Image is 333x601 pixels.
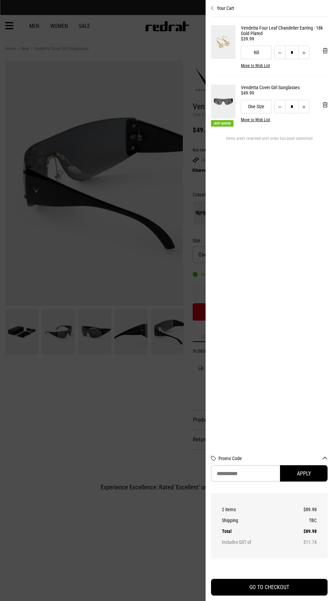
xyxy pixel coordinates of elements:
button: Move to Wish List [241,63,270,68]
th: Total [222,526,287,537]
td: $11.74 [287,537,317,548]
button: Increase quantity [298,100,310,113]
button: 'Remove from cart [317,96,333,113]
th: 2 items [222,504,287,515]
a: Vendetta Four Leaf Chandelier Earring - 18k Gold Plated [241,25,328,36]
td: $89.98 [287,526,317,537]
input: Quantity [285,100,299,113]
iframe: Customer reviews powered by Trustpilot [211,567,328,573]
th: Includes GST of [222,537,287,548]
button: Promo Code [218,456,328,461]
td: TBC [287,515,317,526]
div: One Size [241,100,271,113]
img: Vendetta Four Leaf Chandelier Earring - 18k Gold Plated [211,25,235,59]
button: 'Remove from cart [317,42,333,59]
button: Decrease quantity [274,46,285,59]
input: Quantity [285,46,299,59]
button: Increase quantity [298,46,310,59]
span: Just Added [211,120,233,127]
button: Decrease quantity [274,100,285,113]
button: Open LiveChat chat widget [5,3,26,23]
div: Items aren't reserved until order has been submitted [211,136,328,146]
a: Vendetta Cover Girl Sunglasses [241,85,328,90]
div: $49.99 [241,90,328,96]
button: Apply [280,465,328,482]
img: Vendetta Cover Girl Sunglasses [211,85,235,118]
div: Nil [241,46,271,59]
td: $89.98 [287,504,317,515]
button: Move to Wish List [241,117,270,122]
th: Shipping [222,515,287,526]
button: GO TO CHECKOUT [211,579,328,596]
div: $39.99 [241,36,328,42]
input: Promo Code [211,465,280,482]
